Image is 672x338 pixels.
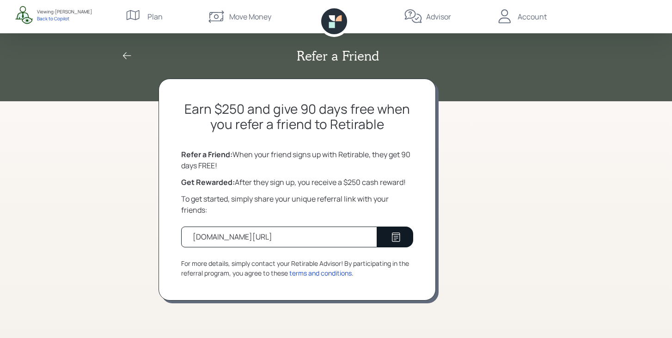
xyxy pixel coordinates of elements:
div: To get started, simply share your unique referral link with your friends: [181,193,413,215]
div: For more details, simply contact your Retirable Advisor! By participating in the referral program... [181,258,413,278]
div: Move Money [229,11,271,22]
div: Plan [147,11,163,22]
b: Refer a Friend: [181,149,232,160]
div: Back to Copilot [37,15,92,22]
h2: Earn $250 and give 90 days free when you refer a friend to Retirable [181,101,413,132]
div: When your friend signs up with Retirable, they get 90 days FREE! [181,149,413,171]
h2: Refer a Friend [297,48,379,64]
div: Viewing: [PERSON_NAME] [37,8,92,15]
div: Account [518,11,547,22]
b: Get Rewarded: [181,177,235,187]
div: [DOMAIN_NAME][URL] [193,231,272,242]
div: Advisor [426,11,451,22]
div: After they sign up, you receive a $250 cash reward! [181,177,413,188]
div: terms and conditions [289,268,352,278]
